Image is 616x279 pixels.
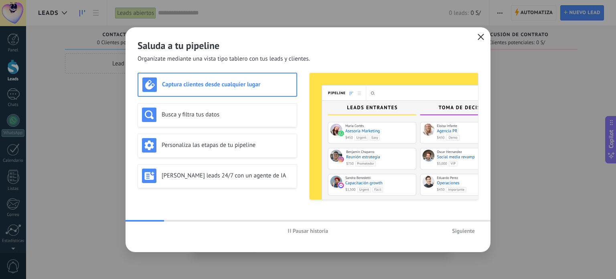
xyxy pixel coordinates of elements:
button: Siguiente [448,225,478,237]
span: Organízate mediante una vista tipo tablero con tus leads y clientes. [138,55,310,63]
span: Pausar historia [293,228,328,234]
button: Pausar historia [284,225,332,237]
h3: Captura clientes desde cualquier lugar [162,81,292,88]
h3: Busca y filtra tus datos [162,111,293,118]
h3: [PERSON_NAME] leads 24/7 con un agente de IA [162,172,293,179]
h2: Saluda a tu pipeline [138,39,478,52]
span: Siguiente [452,228,475,234]
h3: Personaliza las etapas de tu pipeline [162,141,293,149]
